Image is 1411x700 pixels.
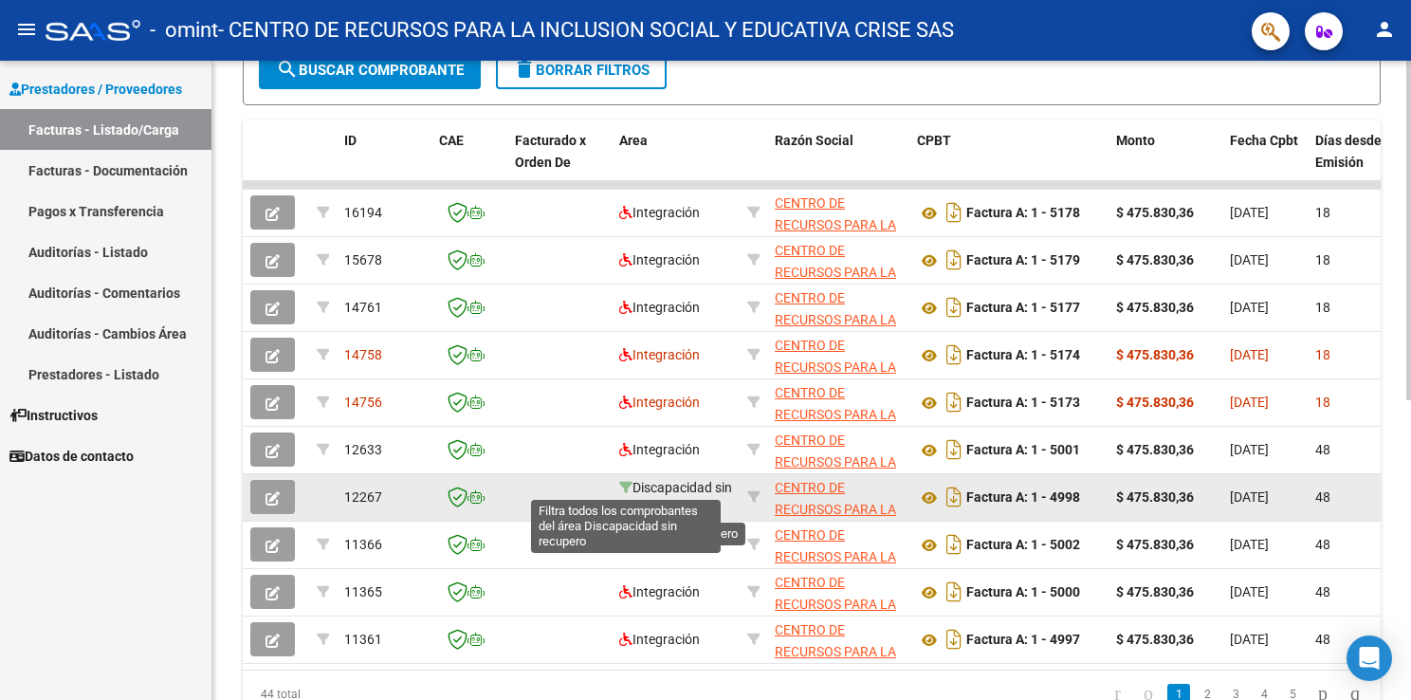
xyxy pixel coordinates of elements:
span: CENTRO DE RECURSOS PARA LA INCLUSION SOCIAL Y EDUCATIVA CRISE SAS [775,385,902,487]
span: [DATE] [1230,584,1269,599]
strong: Factura A: 1 - 5174 [966,348,1080,363]
strong: $ 475.830,36 [1116,252,1194,267]
datatable-header-cell: ID [337,120,431,204]
span: Discapacidad sin recupero [619,480,732,517]
span: Razón Social [775,133,853,148]
span: 11365 [344,584,382,599]
span: - CENTRO DE RECURSOS PARA LA INCLUSION SOCIAL Y EDUCATIVA CRISE SAS [218,9,954,51]
span: [DATE] [1230,489,1269,505]
strong: $ 475.830,36 [1116,537,1194,552]
strong: Factura A: 1 - 5178 [966,206,1080,221]
span: - omint [150,9,218,51]
span: Integración [619,395,700,410]
span: [DATE] [1230,252,1269,267]
strong: Factura A: 1 - 5002 [966,538,1080,553]
strong: Factura A: 1 - 5177 [966,301,1080,316]
span: Instructivos [9,405,98,426]
span: 48 [1315,632,1330,647]
span: 48 [1315,442,1330,457]
span: Integración [619,347,700,362]
span: CENTRO DE RECURSOS PARA LA INCLUSION SOCIAL Y EDUCATIVA CRISE SAS [775,290,902,392]
mat-icon: menu [15,18,38,41]
i: Descargar documento [942,245,966,275]
strong: Factura A: 1 - 5179 [966,253,1080,268]
span: 11361 [344,632,382,647]
span: CPBT [917,133,951,148]
span: Fecha Cpbt [1230,133,1298,148]
span: Integración [619,632,700,647]
strong: Factura A: 1 - 5173 [966,396,1080,411]
span: Buscar Comprobante [276,62,464,79]
span: CENTRO DE RECURSOS PARA LA INCLUSION SOCIAL Y EDUCATIVA CRISE SAS [775,527,902,629]
span: CENTRO DE RECURSOS PARA LA INCLUSION SOCIAL Y EDUCATIVA CRISE SAS [775,433,902,534]
i: Descargar documento [942,434,966,465]
span: CENTRO DE RECURSOS PARA LA INCLUSION SOCIAL Y EDUCATIVA CRISE SAS [775,480,902,581]
div: 30717021254 [775,193,902,232]
div: 30717021254 [775,572,902,612]
strong: $ 475.830,36 [1116,489,1194,505]
span: Prestadores / Proveedores [9,79,182,100]
span: 14758 [344,347,382,362]
div: 30717021254 [775,287,902,327]
div: 30717021254 [775,619,902,659]
strong: $ 475.830,36 [1116,205,1194,220]
span: Integración [619,252,700,267]
span: [DATE] [1230,300,1269,315]
div: Open Intercom Messenger [1347,636,1392,681]
datatable-header-cell: CAE [431,120,507,204]
span: Facturado x Orden De [515,133,586,170]
span: Borrar Filtros [513,62,650,79]
span: Area [619,133,648,148]
span: 12267 [344,489,382,505]
div: 30717021254 [775,240,902,280]
strong: $ 475.830,36 [1116,300,1194,315]
span: 14761 [344,300,382,315]
i: Descargar documento [942,340,966,370]
span: 15678 [344,252,382,267]
span: [DATE] [1230,395,1269,410]
datatable-header-cell: Razón Social [767,120,909,204]
span: [DATE] [1230,537,1269,552]
span: Integración [619,584,700,599]
span: CENTRO DE RECURSOS PARA LA INCLUSION SOCIAL Y EDUCATIVA CRISE SAS [775,243,902,344]
datatable-header-cell: Facturado x Orden De [507,120,612,204]
span: CAE [439,133,464,148]
datatable-header-cell: Area [612,120,740,204]
span: 18 [1315,205,1330,220]
span: 48 [1315,537,1330,552]
datatable-header-cell: Monto [1109,120,1222,204]
i: Descargar documento [942,197,966,228]
span: Monto [1116,133,1155,148]
strong: Factura A: 1 - 4997 [966,633,1080,648]
datatable-header-cell: Fecha Cpbt [1222,120,1308,204]
span: [DATE] [1230,442,1269,457]
span: [DATE] [1230,632,1269,647]
mat-icon: search [276,58,299,81]
strong: $ 475.830,36 [1116,395,1194,410]
i: Descargar documento [942,482,966,512]
strong: $ 475.830,36 [1116,442,1194,457]
strong: Factura A: 1 - 5000 [966,585,1080,600]
mat-icon: delete [513,58,536,81]
div: 30717021254 [775,335,902,375]
span: CENTRO DE RECURSOS PARA LA INCLUSION SOCIAL Y EDUCATIVA CRISE SAS [775,575,902,676]
i: Descargar documento [942,624,966,654]
i: Descargar documento [942,292,966,322]
span: Integración [619,205,700,220]
span: 11366 [344,537,382,552]
span: Integración [619,442,700,457]
span: 48 [1315,489,1330,505]
datatable-header-cell: Días desde Emisión [1308,120,1393,204]
span: [DATE] [1230,205,1269,220]
strong: Factura A: 1 - 5001 [966,443,1080,458]
button: Buscar Comprobante [259,51,481,89]
span: ID [344,133,357,148]
div: 30717021254 [775,382,902,422]
div: 30717021254 [775,525,902,564]
mat-icon: person [1373,18,1396,41]
span: Integración [619,537,700,552]
datatable-header-cell: CPBT [909,120,1109,204]
strong: $ 475.830,36 [1116,632,1194,647]
span: 48 [1315,584,1330,599]
strong: $ 475.830,36 [1116,347,1194,362]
